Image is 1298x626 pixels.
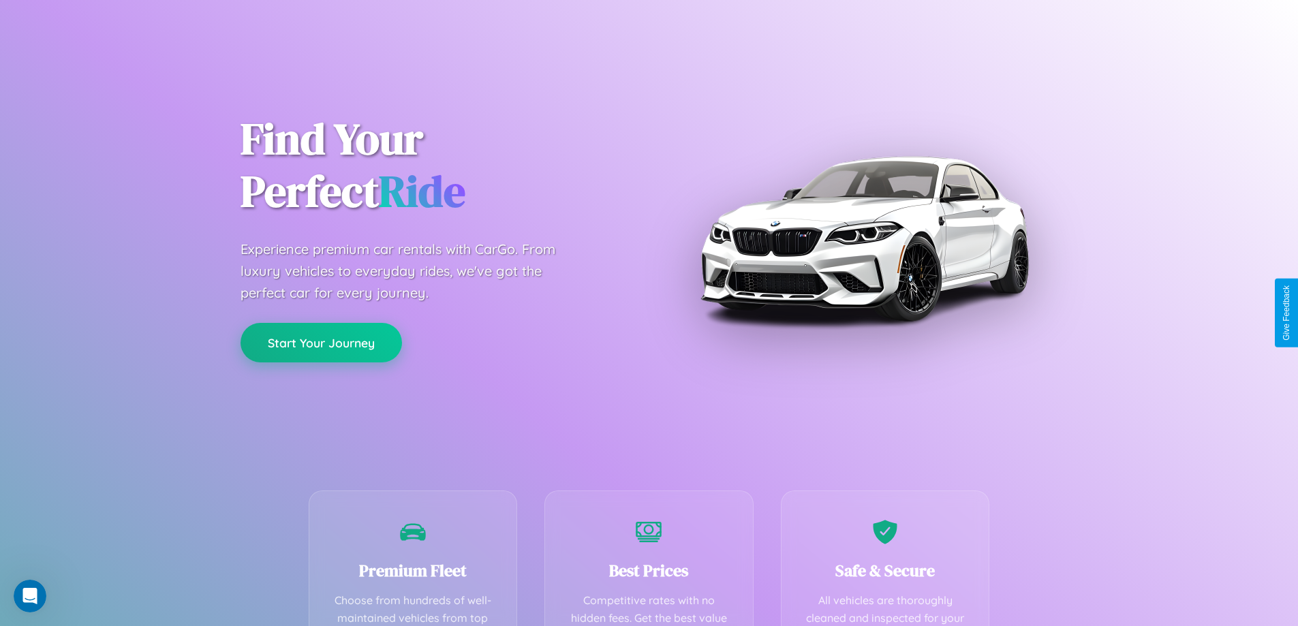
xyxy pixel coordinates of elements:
h1: Find Your Perfect [241,113,629,218]
div: Give Feedback [1282,285,1291,341]
h3: Safe & Secure [802,559,969,582]
h3: Best Prices [566,559,732,582]
p: Experience premium car rentals with CarGo. From luxury vehicles to everyday rides, we've got the ... [241,238,581,304]
button: Start Your Journey [241,323,402,362]
iframe: Intercom live chat [14,580,46,612]
span: Ride [379,161,465,221]
img: Premium BMW car rental vehicle [694,68,1034,409]
h3: Premium Fleet [330,559,497,582]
